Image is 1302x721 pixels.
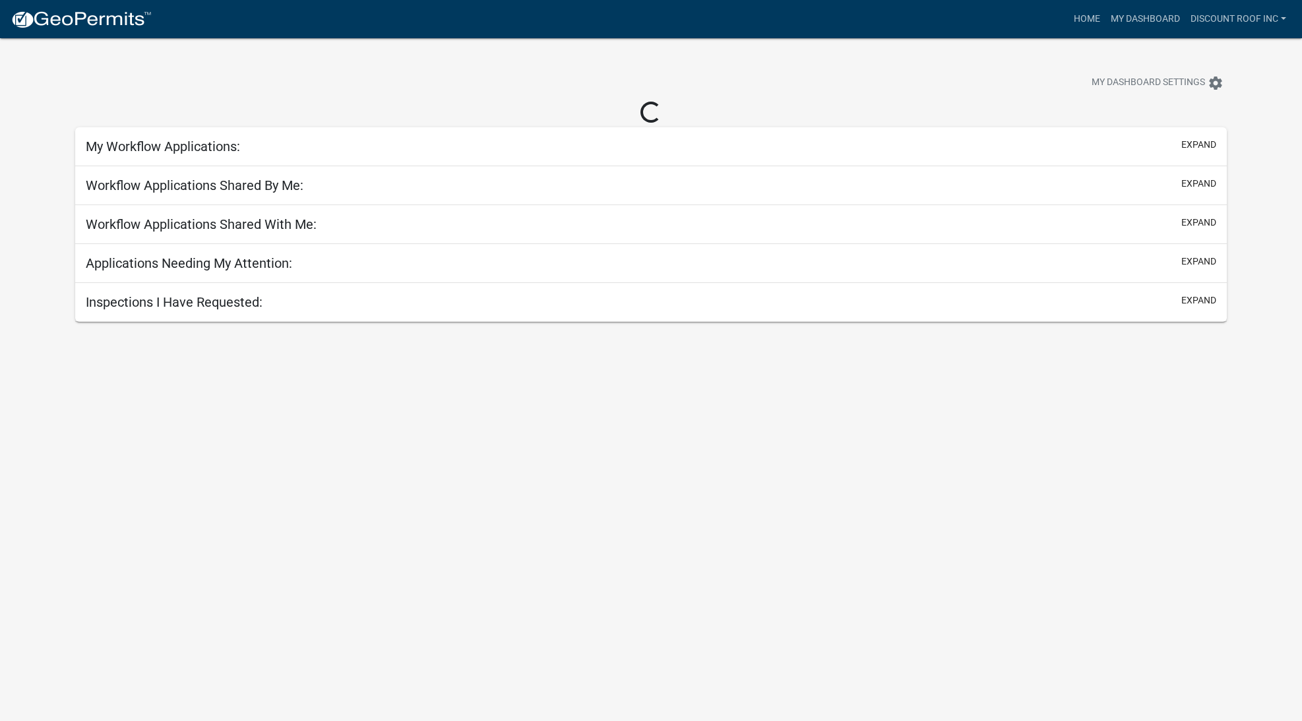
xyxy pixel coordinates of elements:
button: expand [1181,138,1216,152]
a: Home [1069,7,1105,32]
button: expand [1181,177,1216,191]
h5: Inspections I Have Requested: [86,294,263,310]
button: expand [1181,216,1216,230]
a: My Dashboard [1105,7,1185,32]
a: Discount Roof Inc [1185,7,1291,32]
h5: Workflow Applications Shared By Me: [86,177,303,193]
span: My Dashboard Settings [1092,75,1205,91]
i: settings [1208,75,1224,91]
button: My Dashboard Settingssettings [1081,70,1234,96]
h5: My Workflow Applications: [86,139,240,154]
h5: Applications Needing My Attention: [86,255,292,271]
button: expand [1181,255,1216,268]
button: expand [1181,294,1216,307]
h5: Workflow Applications Shared With Me: [86,216,317,232]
